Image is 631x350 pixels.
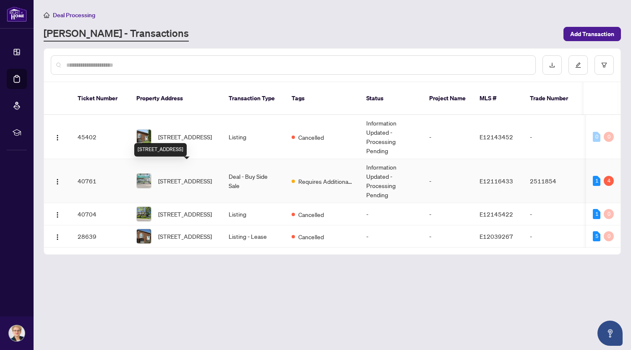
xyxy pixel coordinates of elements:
[422,159,473,203] td: -
[601,62,607,68] span: filter
[222,82,285,115] th: Transaction Type
[604,231,614,241] div: 0
[9,325,25,341] img: Profile Icon
[575,62,581,68] span: edit
[422,82,473,115] th: Project Name
[54,134,61,141] img: Logo
[523,82,582,115] th: Trade Number
[71,115,130,159] td: 45402
[222,159,285,203] td: Deal - Buy Side Sale
[360,225,422,248] td: -
[360,203,422,225] td: -
[593,231,600,241] div: 5
[222,203,285,225] td: Listing
[51,230,64,243] button: Logo
[593,132,600,142] div: 0
[71,82,130,115] th: Ticket Number
[71,225,130,248] td: 28639
[44,12,50,18] span: home
[158,232,212,241] span: [STREET_ADDRESS]
[130,82,222,115] th: Property Address
[298,133,324,142] span: Cancelled
[134,143,187,157] div: [STREET_ADDRESS]
[523,159,582,203] td: 2511854
[597,321,623,346] button: Open asap
[298,210,324,219] span: Cancelled
[542,55,562,75] button: download
[54,178,61,185] img: Logo
[44,26,189,42] a: [PERSON_NAME] - Transactions
[158,132,212,141] span: [STREET_ADDRESS]
[422,115,473,159] td: -
[222,115,285,159] td: Listing
[480,133,513,141] span: E12143452
[7,6,27,22] img: logo
[53,11,95,19] span: Deal Processing
[422,225,473,248] td: -
[54,234,61,240] img: Logo
[604,209,614,219] div: 0
[158,176,212,185] span: [STREET_ADDRESS]
[137,229,151,243] img: thumbnail-img
[51,130,64,144] button: Logo
[51,207,64,221] button: Logo
[158,209,212,219] span: [STREET_ADDRESS]
[298,232,324,241] span: Cancelled
[137,130,151,144] img: thumbnail-img
[549,62,555,68] span: download
[473,82,523,115] th: MLS #
[360,159,422,203] td: Information Updated - Processing Pending
[480,177,513,185] span: E12116433
[570,27,614,41] span: Add Transaction
[594,55,614,75] button: filter
[593,176,600,186] div: 1
[480,210,513,218] span: E12145422
[523,203,582,225] td: -
[480,232,513,240] span: E12039267
[51,174,64,188] button: Logo
[137,207,151,221] img: thumbnail-img
[604,132,614,142] div: 0
[54,212,61,218] img: Logo
[604,176,614,186] div: 4
[360,82,422,115] th: Status
[285,82,360,115] th: Tags
[593,209,600,219] div: 1
[422,203,473,225] td: -
[298,177,353,186] span: Requires Additional Docs
[71,203,130,225] td: 40704
[71,159,130,203] td: 40761
[568,55,588,75] button: edit
[137,174,151,188] img: thumbnail-img
[563,27,621,41] button: Add Transaction
[222,225,285,248] td: Listing - Lease
[360,115,422,159] td: Information Updated - Processing Pending
[523,115,582,159] td: -
[523,225,582,248] td: -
